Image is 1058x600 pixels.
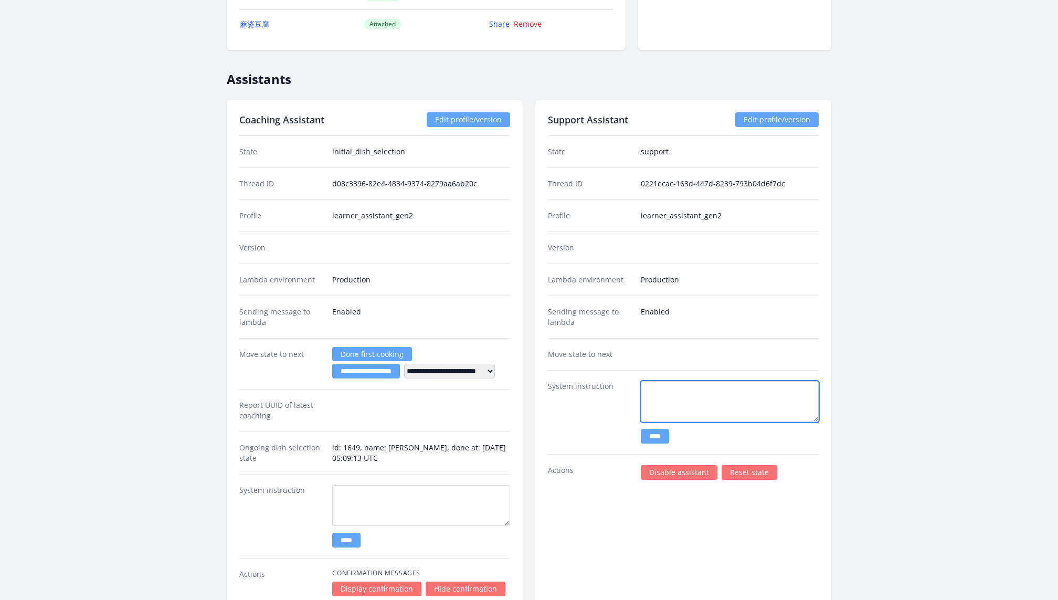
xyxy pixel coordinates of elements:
[332,443,510,464] dd: id: 1649, name: [PERSON_NAME], done at: [DATE] 05:09:13 UTC
[735,112,819,127] a: Edit profile/version
[489,19,510,29] a: Share
[548,465,632,480] dt: Actions
[239,210,324,221] dt: Profile
[548,178,632,189] dt: Thread ID
[641,178,819,189] dd: 0221ecac-163d-447d-8239-793b04d6f7dc
[332,307,510,328] dd: Enabled
[427,112,510,127] a: Edit profile/version
[722,465,777,480] a: Reset state
[332,178,510,189] dd: d08c3396-82e4-4834-9374-8279aa6ab20c
[239,112,324,127] h2: Coaching Assistant
[514,19,542,29] a: Remove
[641,146,819,157] dd: support
[239,443,324,464] dt: Ongoing dish selection state
[641,465,717,480] a: Disable assistant
[239,349,324,378] dt: Move state to next
[239,275,324,285] dt: Lambda environment
[426,582,505,596] a: Hide confirmation
[641,275,819,285] dd: Production
[240,19,269,29] a: 麻婆豆腐
[548,112,628,127] h2: Support Assistant
[548,275,632,285] dt: Lambda environment
[239,485,324,548] dt: System instruction
[332,275,510,285] dd: Production
[332,347,412,361] a: Done first cooking
[239,400,324,421] dt: Report UUID of latest coaching
[332,210,510,221] dd: learner_assistant_gen2
[239,178,324,189] dt: Thread ID
[332,582,421,596] a: Display confirmation
[548,243,632,253] dt: Version
[548,307,632,328] dt: Sending message to lambda
[239,243,324,253] dt: Version
[548,210,632,221] dt: Profile
[227,63,831,87] h2: Assistants
[332,146,510,157] dd: initial_dish_selection
[239,307,324,328] dt: Sending message to lambda
[364,19,401,29] span: Attached
[239,146,324,157] dt: State
[641,210,819,221] dd: learner_assistant_gen2
[548,146,632,157] dt: State
[548,381,632,444] dt: System instruction
[548,349,632,360] dt: Move state to next
[332,569,510,577] h4: Confirmation Messages
[641,307,819,328] dd: Enabled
